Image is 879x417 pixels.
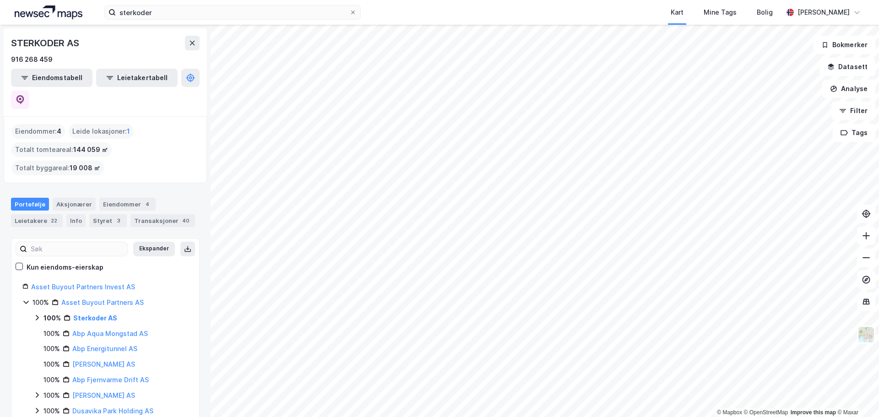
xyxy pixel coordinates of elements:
[43,406,60,417] div: 100%
[72,345,137,352] a: Abp Energitunnel AS
[11,54,53,65] div: 916 268 459
[133,242,175,256] button: Ekspander
[143,200,152,209] div: 4
[53,198,96,211] div: Aksjonærer
[833,373,879,417] iframe: Chat Widget
[704,7,737,18] div: Mine Tags
[49,216,59,225] div: 22
[43,390,60,401] div: 100%
[798,7,850,18] div: [PERSON_NAME]
[11,124,65,139] div: Eiendommer :
[72,391,135,399] a: [PERSON_NAME] AS
[99,198,156,211] div: Eiendommer
[11,69,92,87] button: Eiendomstabell
[31,283,135,291] a: Asset Buyout Partners Invest AS
[61,298,144,306] a: Asset Buyout Partners AS
[72,330,148,337] a: Abp Aqua Mongstad AS
[43,313,61,324] div: 100%
[43,328,60,339] div: 100%
[791,409,836,416] a: Improve this map
[857,326,875,343] img: Z
[833,124,875,142] button: Tags
[72,407,153,415] a: Dusavika Park Holding AS
[819,58,875,76] button: Datasett
[11,142,112,157] div: Totalt tomteareal :
[66,214,86,227] div: Info
[43,359,60,370] div: 100%
[15,5,82,19] img: logo.a4113a55bc3d86da70a041830d287a7e.svg
[11,36,81,50] div: STERKODER AS
[822,80,875,98] button: Analyse
[127,126,130,137] span: 1
[814,36,875,54] button: Bokmerker
[114,216,123,225] div: 3
[11,161,104,175] div: Totalt byggareal :
[717,409,742,416] a: Mapbox
[180,216,191,225] div: 40
[130,214,195,227] div: Transaksjoner
[73,144,108,155] span: 144 059 ㎡
[69,124,134,139] div: Leide lokasjoner :
[33,297,49,308] div: 100%
[11,198,49,211] div: Portefølje
[96,69,178,87] button: Leietakertabell
[72,360,135,368] a: [PERSON_NAME] AS
[89,214,127,227] div: Styret
[27,262,103,273] div: Kun eiendoms-eierskap
[831,102,875,120] button: Filter
[57,126,61,137] span: 4
[43,374,60,385] div: 100%
[73,314,117,322] a: Sterkoder AS
[11,214,63,227] div: Leietakere
[757,7,773,18] div: Bolig
[671,7,684,18] div: Kart
[27,242,127,256] input: Søk
[70,162,100,173] span: 19 008 ㎡
[116,5,349,19] input: Søk på adresse, matrikkel, gårdeiere, leietakere eller personer
[72,376,149,384] a: Abp Fjernvarme Drift AS
[744,409,788,416] a: OpenStreetMap
[43,343,60,354] div: 100%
